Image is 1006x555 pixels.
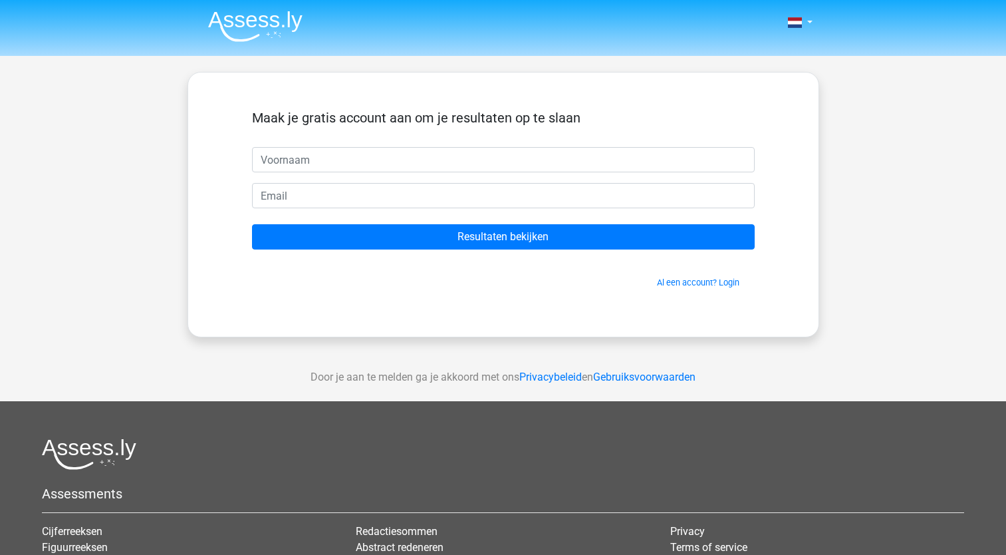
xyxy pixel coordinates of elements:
[356,541,443,554] a: Abstract redeneren
[252,147,755,172] input: Voornaam
[42,525,102,538] a: Cijferreeksen
[252,183,755,208] input: Email
[657,277,739,287] a: Al een account? Login
[670,541,747,554] a: Terms of service
[356,525,438,538] a: Redactiesommen
[208,11,303,42] img: Assessly
[42,439,136,470] img: Assessly logo
[252,224,755,250] input: Resultaten bekijken
[519,371,582,383] a: Privacybeleid
[670,525,705,538] a: Privacy
[252,110,755,126] h5: Maak je gratis account aan om je resultaten op te slaan
[593,371,695,383] a: Gebruiksvoorwaarden
[42,486,964,502] h5: Assessments
[42,541,108,554] a: Figuurreeksen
